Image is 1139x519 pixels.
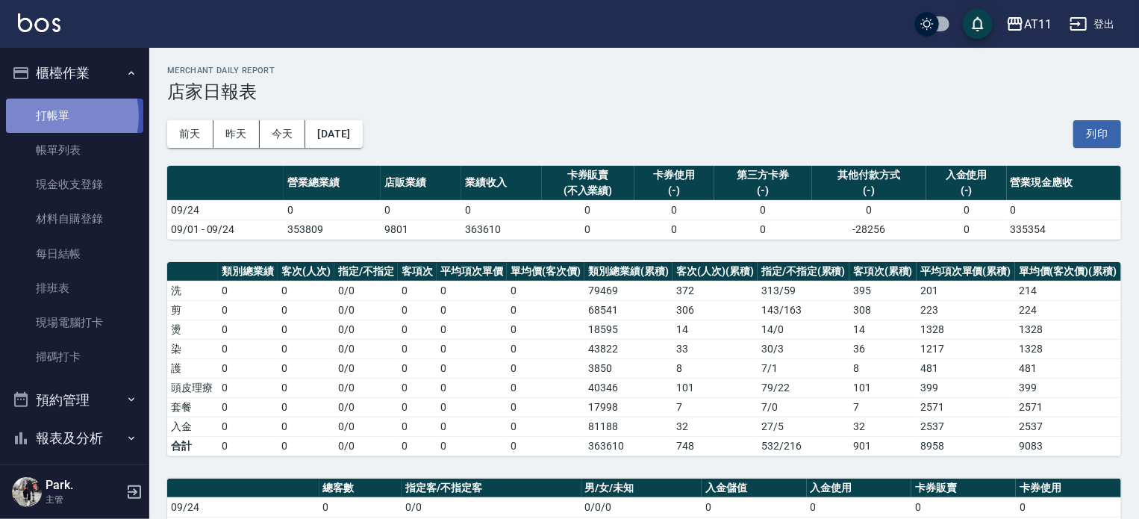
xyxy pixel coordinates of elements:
[926,200,1007,220] td: 0
[926,220,1007,239] td: 0
[917,436,1015,456] td: 8958
[319,479,402,498] th: 總客數
[849,320,917,339] td: 14
[260,120,306,148] button: 今天
[816,167,923,183] div: 其他付款方式
[718,167,808,183] div: 第三方卡券
[398,378,437,397] td: 0
[1007,166,1121,201] th: 營業現金應收
[437,300,507,320] td: 0
[542,200,634,220] td: 0
[714,200,811,220] td: 0
[1015,417,1121,436] td: 2537
[507,262,584,282] th: 單均價(客次價)
[18,13,60,32] img: Logo
[167,120,213,148] button: 前天
[507,281,584,300] td: 0
[334,436,398,456] td: 0/0
[319,497,402,517] td: 0
[334,320,398,339] td: 0 / 0
[911,497,1016,517] td: 0
[167,397,218,417] td: 套餐
[1015,358,1121,378] td: 481
[278,436,334,456] td: 0
[849,339,917,358] td: 36
[437,320,507,339] td: 0
[6,305,143,340] a: 現場電腦打卡
[507,378,584,397] td: 0
[334,300,398,320] td: 0 / 0
[718,183,808,199] div: (-)
[167,436,218,456] td: 合計
[167,281,218,300] td: 洗
[584,436,673,456] td: 363610
[218,397,278,417] td: 0
[437,281,507,300] td: 0
[917,378,1015,397] td: 399
[1016,497,1121,517] td: 0
[167,66,1121,75] h2: Merchant Daily Report
[305,120,362,148] button: [DATE]
[284,200,381,220] td: 0
[1015,300,1121,320] td: 224
[1007,220,1121,239] td: 335354
[6,419,143,458] button: 報表及分析
[167,166,1121,240] table: a dense table
[1015,320,1121,339] td: 1328
[167,320,218,339] td: 燙
[849,378,917,397] td: 101
[849,358,917,378] td: 8
[816,183,923,199] div: (-)
[278,281,334,300] td: 0
[6,167,143,202] a: 現金收支登錄
[849,417,917,436] td: 32
[461,200,542,220] td: 0
[334,417,398,436] td: 0 / 0
[437,378,507,397] td: 0
[398,300,437,320] td: 0
[398,320,437,339] td: 0
[437,397,507,417] td: 0
[1007,200,1121,220] td: 0
[507,436,584,456] td: 0
[581,497,702,517] td: 0/0/0
[278,320,334,339] td: 0
[218,339,278,358] td: 0
[758,397,849,417] td: 7 / 0
[437,358,507,378] td: 0
[1015,262,1121,282] th: 單均價(客次價)(累積)
[673,281,758,300] td: 372
[917,262,1015,282] th: 平均項次單價(累積)
[714,220,811,239] td: 0
[218,378,278,397] td: 0
[167,417,218,436] td: 入金
[6,271,143,305] a: 排班表
[673,358,758,378] td: 8
[46,493,122,506] p: 主管
[218,417,278,436] td: 0
[334,281,398,300] td: 0 / 0
[542,220,634,239] td: 0
[807,479,911,498] th: 入金使用
[461,220,542,239] td: 363610
[673,262,758,282] th: 客次(人次)(累積)
[812,220,926,239] td: -28256
[167,300,218,320] td: 剪
[6,133,143,167] a: 帳單列表
[584,339,673,358] td: 43822
[278,378,334,397] td: 0
[167,81,1121,102] h3: 店家日報表
[278,417,334,436] td: 0
[167,378,218,397] td: 頭皮理療
[758,262,849,282] th: 指定/不指定(累積)
[381,166,461,201] th: 店販業績
[6,381,143,420] button: 預約管理
[398,417,437,436] td: 0
[917,320,1015,339] td: 1328
[917,281,1015,300] td: 201
[546,183,631,199] div: (不入業績)
[1024,15,1052,34] div: AT11
[284,220,381,239] td: 353809
[638,167,711,183] div: 卡券使用
[218,320,278,339] td: 0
